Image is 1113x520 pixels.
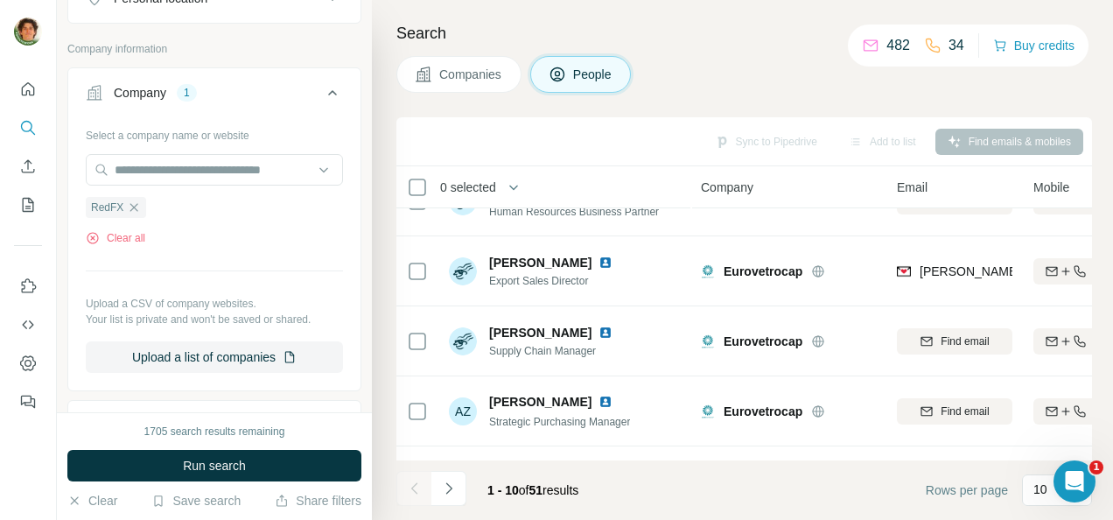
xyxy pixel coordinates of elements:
button: Dashboard [14,348,42,379]
span: Mobile [1033,179,1069,196]
img: LinkedIn logo [598,326,612,340]
h4: Search [396,21,1092,46]
img: Avatar [449,257,477,285]
span: results [487,483,578,497]
div: Select a company name or website [86,121,343,144]
span: of [519,483,529,497]
button: My lists [14,189,42,221]
p: Your list is private and won't be saved or shared. [86,312,343,327]
div: Company [114,84,166,102]
button: Enrich CSV [14,151,42,182]
span: Companies [439,66,503,83]
img: Logo of Eurovetrocap [701,334,715,348]
span: [PERSON_NAME] [489,254,591,271]
span: 1 [1089,460,1103,474]
span: Find email [941,404,989,419]
button: Upload a list of companies [86,341,343,373]
img: Logo of Eurovetrocap [701,404,715,418]
span: Company [701,179,753,196]
p: Upload a CSV of company websites. [86,296,343,312]
button: Search [14,112,42,144]
span: Supply Chain Manager [489,343,619,359]
button: Find email [897,398,1012,425]
span: Strategic Purchasing Manager [489,416,630,428]
span: 51 [529,483,543,497]
img: Logo of Eurovetrocap [701,264,715,278]
iframe: Intercom live chat [1053,460,1095,502]
button: Share filters [275,492,361,509]
span: Export Sales Director [489,273,619,289]
span: 0 selected [440,179,496,196]
button: Save search [151,492,241,509]
span: Eurovetrocap [724,333,802,350]
button: Clear [67,492,117,509]
p: Company information [67,41,361,57]
div: 1 [177,85,197,101]
button: Run search [67,450,361,481]
img: provider findymail logo [897,263,911,280]
img: Avatar [449,327,477,355]
span: 1 - 10 [487,483,519,497]
span: Run search [183,457,246,474]
p: 482 [886,35,910,56]
span: RedFX [91,200,123,215]
button: Navigate to next page [431,471,466,506]
img: Avatar [14,18,42,46]
button: Use Surfe API [14,309,42,341]
span: Eurovetrocap [724,263,802,280]
span: Find email [941,334,989,349]
div: AZ [449,397,477,425]
button: Quick start [14,74,42,105]
span: [PERSON_NAME] [489,324,591,341]
span: Human Resources Business Partner [489,206,659,218]
span: Rows per page [926,481,1008,499]
button: Buy credits [993,33,1074,58]
img: LinkedIn logo [598,395,612,409]
span: People [573,66,613,83]
p: 34 [948,35,964,56]
p: 10 [1033,481,1047,498]
button: Clear all [86,230,145,246]
img: LinkedIn logo [598,256,612,270]
button: Feedback [14,386,42,418]
button: Find email [897,328,1012,355]
button: Industry [68,404,360,446]
div: 1705 search results remaining [144,424,285,439]
span: Eurovetrocap [724,403,802,420]
span: [PERSON_NAME] [489,393,591,411]
button: Company1 [68,72,360,121]
span: Email [897,179,927,196]
button: Use Surfe on LinkedIn [14,271,42,302]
